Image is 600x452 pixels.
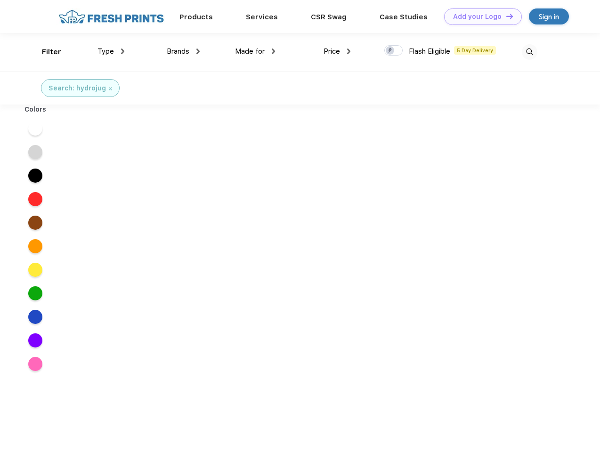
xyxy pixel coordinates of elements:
[347,48,350,54] img: dropdown.png
[167,47,189,56] span: Brands
[529,8,569,24] a: Sign in
[121,48,124,54] img: dropdown.png
[196,48,200,54] img: dropdown.png
[235,47,265,56] span: Made for
[324,47,340,56] span: Price
[454,46,496,55] span: 5 Day Delivery
[272,48,275,54] img: dropdown.png
[179,13,213,21] a: Products
[42,47,61,57] div: Filter
[97,47,114,56] span: Type
[17,105,54,114] div: Colors
[539,11,559,22] div: Sign in
[453,13,502,21] div: Add your Logo
[109,87,112,90] img: filter_cancel.svg
[522,44,537,60] img: desktop_search.svg
[56,8,167,25] img: fo%20logo%202.webp
[49,83,106,93] div: Search: hydrojug
[409,47,450,56] span: Flash Eligible
[506,14,513,19] img: DT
